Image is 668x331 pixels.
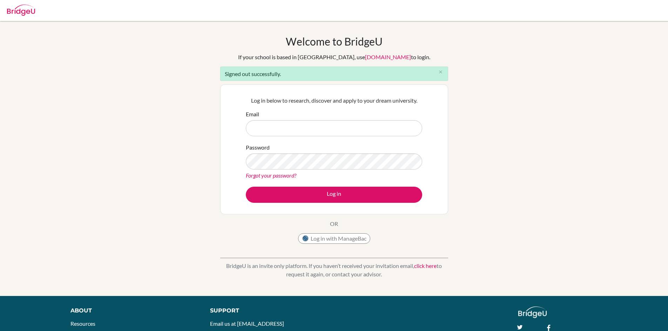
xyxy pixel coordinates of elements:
[246,172,296,179] a: Forgot your password?
[365,54,411,60] a: [DOMAIN_NAME]
[286,35,383,48] h1: Welcome to BridgeU
[246,96,422,105] p: Log in below to research, discover and apply to your dream university.
[246,187,422,203] button: Log in
[220,262,448,278] p: BridgeU is an invite only platform. If you haven’t received your invitation email, to request it ...
[438,69,443,75] i: close
[298,233,370,244] button: Log in with ManageBac
[70,306,194,315] div: About
[246,110,259,118] label: Email
[518,306,547,318] img: logo_white@2x-f4f0deed5e89b7ecb1c2cc34c3e3d731f90f0f143d5ea2071677605dd97b5244.png
[434,67,448,77] button: Close
[210,306,326,315] div: Support
[246,143,270,152] label: Password
[330,220,338,228] p: OR
[7,5,35,16] img: Bridge-U
[70,320,95,327] a: Resources
[238,53,430,61] div: If your school is based in [GEOGRAPHIC_DATA], use to login.
[220,67,448,81] div: Signed out successfully.
[414,262,437,269] a: click here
